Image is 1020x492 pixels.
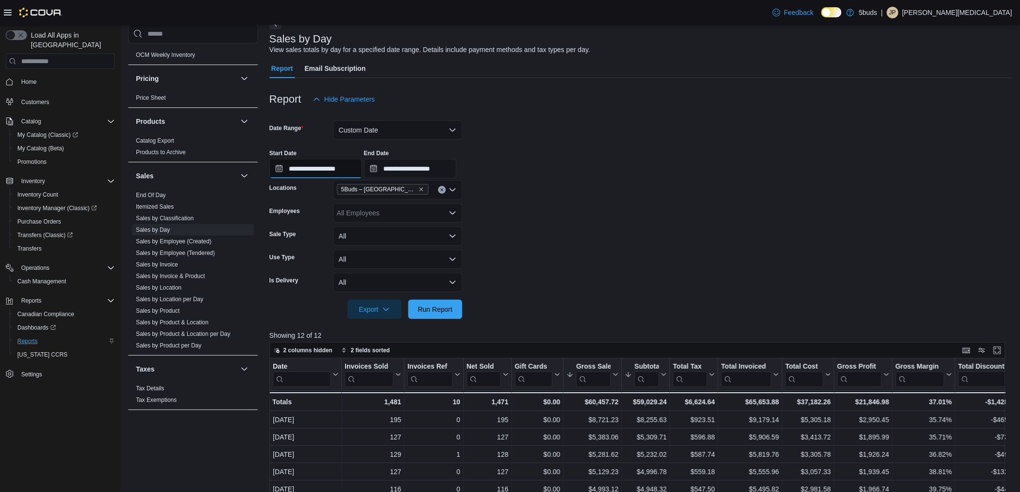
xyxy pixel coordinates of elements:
[673,396,715,408] div: $6,624.64
[17,145,64,152] span: My Catalog (Beta)
[408,300,462,319] button: Run Report
[837,414,889,426] div: $2,950.45
[17,262,115,274] span: Operations
[17,245,41,253] span: Transfers
[13,202,101,214] a: Inventory Manager (Classic)
[976,345,988,356] button: Display options
[270,345,336,356] button: 2 columns hidden
[136,295,203,303] span: Sales by Location per Day
[958,396,1018,408] div: -$1,428.48
[269,45,591,55] div: View sales totals by day for a specified date range. Details include payment methods and tax type...
[17,295,115,306] span: Reports
[2,75,119,89] button: Home
[353,300,396,319] span: Export
[889,7,896,18] span: JP
[13,276,115,287] span: Cash Management
[467,466,509,478] div: 127
[625,466,667,478] div: $4,996.78
[13,216,115,227] span: Purchase Orders
[13,349,71,360] a: [US_STATE] CCRS
[269,277,298,284] label: Is Delivery
[958,362,1010,372] div: Total Discount
[407,414,460,426] div: 0
[566,449,618,460] div: $5,281.62
[333,273,462,292] button: All
[17,278,66,285] span: Cash Management
[345,362,401,387] button: Invoices Sold
[21,118,41,125] span: Catalog
[341,185,416,194] span: 5Buds – [GEOGRAPHIC_DATA]
[136,171,237,181] button: Sales
[467,414,509,426] div: 195
[136,94,166,101] a: Price Sheet
[896,414,952,426] div: 35.74%
[13,243,45,254] a: Transfers
[269,230,296,238] label: Sale Type
[514,362,560,387] button: Gift Cards
[136,137,174,145] span: Catalog Export
[273,362,338,387] button: Date
[958,466,1018,478] div: -$132.45
[514,396,560,408] div: $0.00
[13,322,60,333] a: Dashboards
[13,202,115,214] span: Inventory Manager (Classic)
[13,322,115,333] span: Dashboards
[515,466,561,478] div: $0.00
[407,362,452,372] div: Invoices Ref
[10,348,119,361] button: [US_STATE] CCRS
[136,117,165,126] h3: Products
[10,334,119,348] button: Reports
[136,284,182,292] span: Sales by Location
[128,49,258,65] div: OCM
[17,96,53,108] a: Customers
[13,129,82,141] a: My Catalog (Classic)
[896,431,952,443] div: 35.71%
[136,342,201,349] a: Sales by Product per Day
[466,396,508,408] div: 1,471
[961,345,972,356] button: Keyboard shortcuts
[136,261,178,268] a: Sales by Invoice
[269,253,295,261] label: Use Type
[837,431,889,443] div: $1,895.99
[449,186,456,194] button: Open list of options
[345,414,401,426] div: 195
[837,362,882,387] div: Gross Profit
[17,337,38,345] span: Reports
[625,396,667,408] div: $59,029.24
[407,449,460,460] div: 1
[269,124,304,132] label: Date Range
[13,243,115,254] span: Transfers
[136,51,195,59] span: OCM Weekly Inventory
[785,431,831,443] div: $3,413.72
[13,189,115,200] span: Inventory Count
[17,310,74,318] span: Canadian Compliance
[418,186,424,192] button: Remove 5Buds – North Battleford from selection in this group
[17,175,115,187] span: Inventory
[136,226,170,233] a: Sales by Day
[136,149,186,156] a: Products to Archive
[345,362,393,372] div: Invoices Sold
[721,396,779,408] div: $65,653.88
[269,33,332,45] h3: Sales by Day
[273,362,331,372] div: Date
[958,362,1010,387] div: Total Discount
[128,189,258,355] div: Sales
[136,203,174,211] span: Itemized Sales
[895,396,952,408] div: 37.01%
[269,184,297,192] label: Locations
[13,189,62,200] a: Inventory Count
[721,362,779,387] button: Total Invoiced
[10,307,119,321] button: Canadian Compliance
[721,449,779,460] div: $5,819.76
[239,170,250,182] button: Sales
[785,449,831,460] div: $3,305.78
[10,128,119,142] a: My Catalog (Classic)
[136,191,166,199] span: End Of Day
[136,296,203,303] a: Sales by Location per Day
[273,414,338,426] div: [DATE]
[837,466,889,478] div: $1,939.45
[821,17,822,18] span: Dark Mode
[337,184,429,195] span: 5Buds – North Battleford
[17,295,45,306] button: Reports
[239,363,250,375] button: Taxes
